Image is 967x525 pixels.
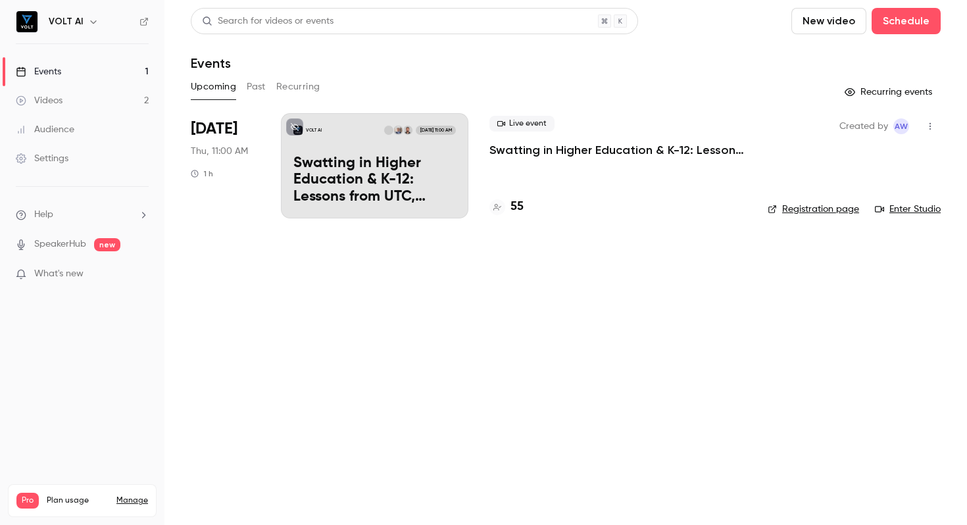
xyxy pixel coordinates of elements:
div: Events [16,65,61,78]
span: new [94,238,120,251]
p: VOLT AI [306,127,322,134]
div: Audience [16,123,74,136]
span: Alyson Wuamett [893,118,909,134]
span: Created by [839,118,888,134]
div: Search for videos or events [202,14,334,28]
a: 55 [489,198,524,216]
button: Recurring events [839,82,941,103]
a: Enter Studio [875,203,941,216]
button: New video [791,8,866,34]
img: Tim Reboulet [393,126,403,135]
button: Past [247,76,266,97]
a: SpeakerHub [34,238,86,251]
img: Brian LeBlanc [403,126,412,135]
button: Recurring [276,76,320,97]
span: Plan usage [47,495,109,506]
li: help-dropdown-opener [16,208,149,222]
div: 1 h [191,168,213,179]
h1: Events [191,55,231,71]
img: VOLT AI [16,11,37,32]
span: Pro [16,493,39,509]
div: Settings [16,152,68,165]
div: Sep 18 Thu, 11:00 AM (America/New York) [191,113,260,218]
a: Swatting in Higher Education & K-12: Lessons from UTC, Ladue, and the Rising Wave of Campus Hoaxe... [281,113,468,218]
button: Schedule [872,8,941,34]
a: Registration page [768,203,859,216]
span: [DATE] [191,118,237,139]
span: Thu, 11:00 AM [191,145,248,158]
span: AW [895,118,908,134]
h6: VOLT AI [49,15,83,28]
span: Live event [489,116,555,132]
img: Sean O'Brien [384,126,393,135]
iframe: Noticeable Trigger [133,268,149,280]
div: Videos [16,94,62,107]
p: Swatting in Higher Education & K-12: Lessons from UTC, [GEOGRAPHIC_DATA], and the Rising Wave of ... [293,155,456,206]
a: Manage [116,495,148,506]
a: Swatting in Higher Education & K-12: Lessons from UTC, [GEOGRAPHIC_DATA], and the Rising Wave of ... [489,142,747,158]
span: Help [34,208,53,222]
h4: 55 [510,198,524,216]
span: What's new [34,267,84,281]
span: [DATE] 11:00 AM [416,126,455,135]
button: Upcoming [191,76,236,97]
